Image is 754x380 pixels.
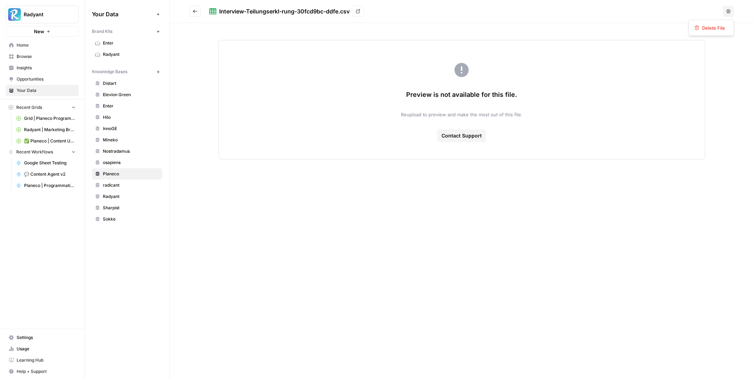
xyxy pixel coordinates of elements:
[8,8,21,21] img: Radyant Logo
[17,87,76,94] span: Your Data
[24,138,76,144] span: ✅ Planeco | Content Update at Scale
[92,112,162,123] a: Hilo
[103,40,159,46] span: Enter
[437,129,486,142] button: Contact Support
[6,6,79,23] button: Workspace: Radyant
[406,90,517,100] span: Preview is not available for this file.
[24,11,66,18] span: Radyant
[17,334,76,341] span: Settings
[103,80,159,87] span: Distart
[92,100,162,112] a: Enter
[92,180,162,191] a: radicant
[24,171,76,177] span: 💬 Content Agent v2
[6,343,79,355] a: Usage
[92,10,154,18] span: Your Data
[702,24,725,31] span: Delete File
[219,7,350,16] div: Interview-Teilungserkl-rung-30fcd9bc-ddfe.csv
[6,74,79,85] a: Opportunities
[92,214,162,225] a: Sokke
[6,40,79,51] a: Home
[6,147,79,157] button: Recent Workflows
[17,76,76,82] span: Opportunities
[92,134,162,146] a: Mineko
[103,216,159,222] span: Sokke
[17,53,76,60] span: Browse
[6,51,79,62] a: Browse
[92,69,127,75] span: Knowledge Bases
[92,89,162,100] a: Elevion Green
[92,157,162,168] a: osapiens
[92,28,112,35] span: Brand Kits
[16,104,42,111] span: Recent Grids
[24,127,76,133] span: Radyant | Marketing Breakdowns
[92,202,162,214] a: Sharpist
[103,114,159,121] span: Hilo
[401,111,522,118] span: Reupload to preview and make the most out of this file.
[103,171,159,177] span: Planeco
[17,42,76,48] span: Home
[92,168,162,180] a: Planeco
[189,6,201,17] button: Go back
[6,102,79,113] button: Recent Grids
[13,135,79,147] a: ✅ Planeco | Content Update at Scale
[17,65,76,71] span: Insights
[6,62,79,74] a: Insights
[24,160,76,166] span: Google Sheet Testing
[103,125,159,132] span: InnoGE
[103,92,159,98] span: Elevion Green
[13,124,79,135] a: Radyant | Marketing Breakdowns
[92,49,162,60] a: Radyant
[13,157,79,169] a: Google Sheet Testing
[442,132,482,139] span: Contact Support
[17,357,76,363] span: Learning Hub
[92,146,162,157] a: Nostradamus
[17,346,76,352] span: Usage
[13,113,79,124] a: Grid | Planeco Programmatic Cluster
[13,180,79,191] a: Planeco | Programmatic Cluster für "Bauvoranfrage"
[92,78,162,89] a: Distart
[6,26,79,37] button: New
[103,159,159,166] span: osapiens
[103,182,159,188] span: radicant
[6,332,79,343] a: Settings
[92,123,162,134] a: InnoGE
[34,28,44,35] span: New
[24,182,76,189] span: Planeco | Programmatic Cluster für "Bauvoranfrage"
[103,103,159,109] span: Enter
[17,368,76,375] span: Help + Support
[92,191,162,202] a: Radyant
[103,137,159,143] span: Mineko
[103,51,159,58] span: Radyant
[6,85,79,96] a: Your Data
[103,193,159,200] span: Radyant
[16,149,53,155] span: Recent Workflows
[6,355,79,366] a: Learning Hub
[103,148,159,154] span: Nostradamus
[92,37,162,49] a: Enter
[6,366,79,377] button: Help + Support
[103,205,159,211] span: Sharpist
[24,115,76,122] span: Grid | Planeco Programmatic Cluster
[13,169,79,180] a: 💬 Content Agent v2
